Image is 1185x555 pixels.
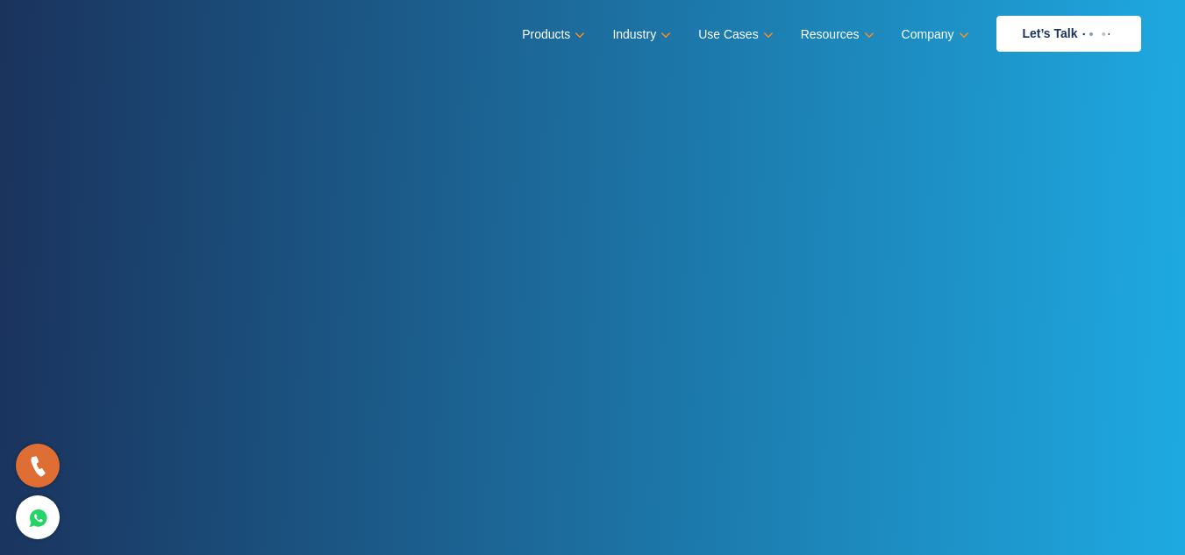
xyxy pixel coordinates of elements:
a: Resources [801,22,871,47]
a: Use Cases [698,22,769,47]
a: Company [902,22,966,47]
a: Let’s Talk [996,16,1141,52]
a: Products [522,22,582,47]
a: Industry [612,22,667,47]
